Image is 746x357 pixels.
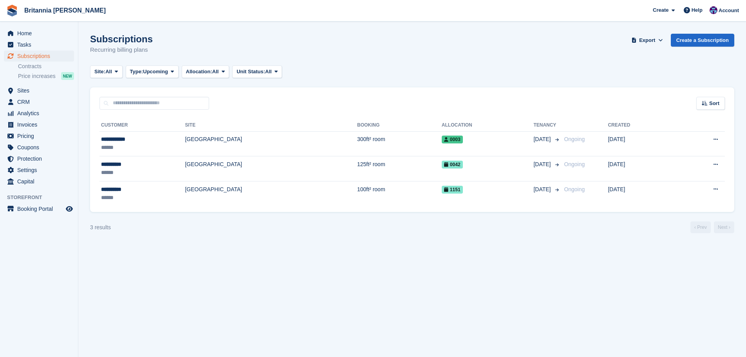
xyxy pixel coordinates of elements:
span: Upcoming [143,68,168,76]
span: Settings [17,165,64,176]
span: All [105,68,112,76]
a: menu [4,176,74,187]
a: menu [4,142,74,153]
td: [GEOGRAPHIC_DATA] [185,131,357,156]
span: Analytics [17,108,64,119]
a: Next [714,221,734,233]
button: Allocation: All [182,65,229,78]
span: Subscriptions [17,51,64,62]
p: Recurring billing plans [90,45,153,54]
img: stora-icon-8386f47178a22dfd0bd8f6a31ec36ba5ce8667c1dd55bd0f319d3a0aa187defe.svg [6,5,18,16]
th: Customer [99,119,185,132]
a: Preview store [65,204,74,214]
span: All [212,68,219,76]
span: Tasks [17,39,64,50]
a: Contracts [18,63,74,70]
span: 1151 [442,186,463,194]
span: [DATE] [533,160,552,169]
span: Allocation: [186,68,212,76]
span: Coupons [17,142,64,153]
button: Site: All [90,65,123,78]
a: menu [4,96,74,107]
td: 125ft² room [357,156,442,181]
span: Storefront [7,194,78,201]
td: [GEOGRAPHIC_DATA] [185,181,357,206]
a: Create a Subscription [671,34,734,47]
span: Booking Portal [17,203,64,214]
span: CRM [17,96,64,107]
td: [GEOGRAPHIC_DATA] [185,156,357,181]
button: Type: Upcoming [126,65,179,78]
span: Invoices [17,119,64,130]
a: menu [4,153,74,164]
span: Type: [130,68,143,76]
div: 3 results [90,223,111,232]
span: Ongoing [564,161,585,167]
th: Tenancy [533,119,561,132]
nav: Page [689,221,736,233]
th: Booking [357,119,442,132]
a: Previous [690,221,711,233]
td: 300ft² room [357,131,442,156]
img: Becca Clark [710,6,717,14]
a: Price increases NEW [18,72,74,80]
span: All [265,68,272,76]
span: Home [17,28,64,39]
span: Ongoing [564,186,585,192]
span: Account [719,7,739,14]
span: Ongoing [564,136,585,142]
span: [DATE] [533,135,552,143]
span: 0003 [442,136,463,143]
td: [DATE] [608,156,675,181]
span: Create [653,6,668,14]
span: Pricing [17,130,64,141]
span: Price increases [18,72,56,80]
th: Allocation [442,119,534,132]
a: menu [4,39,74,50]
button: Export [630,34,665,47]
td: [DATE] [608,131,675,156]
span: Sort [709,100,719,107]
span: Help [692,6,703,14]
a: menu [4,28,74,39]
th: Created [608,119,675,132]
a: menu [4,203,74,214]
a: menu [4,51,74,62]
span: Sites [17,85,64,96]
a: menu [4,119,74,130]
span: Protection [17,153,64,164]
a: menu [4,165,74,176]
span: Site: [94,68,105,76]
span: [DATE] [533,185,552,194]
span: 0042 [442,161,463,169]
td: 100ft² room [357,181,442,206]
a: menu [4,85,74,96]
a: menu [4,130,74,141]
h1: Subscriptions [90,34,153,44]
span: Export [639,36,655,44]
button: Unit Status: All [232,65,282,78]
div: NEW [61,72,74,80]
th: Site [185,119,357,132]
td: [DATE] [608,181,675,206]
span: Unit Status: [237,68,265,76]
a: Britannia [PERSON_NAME] [21,4,109,17]
a: menu [4,108,74,119]
span: Capital [17,176,64,187]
